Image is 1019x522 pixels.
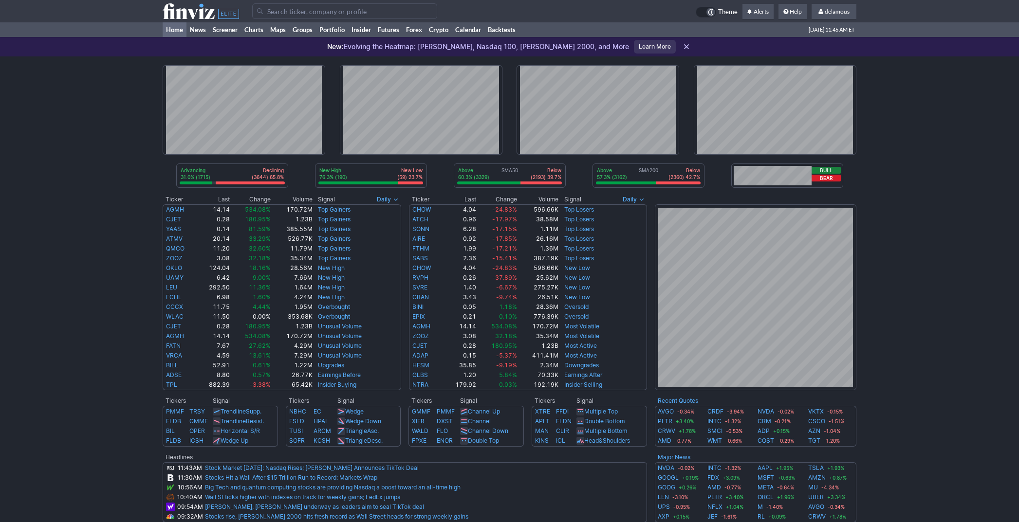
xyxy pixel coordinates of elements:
a: Screener [209,22,241,37]
td: 11.75 [197,302,230,312]
td: 38.58M [518,215,559,224]
p: Declining [252,167,284,174]
a: AGMH [166,332,184,340]
a: NBHC [289,408,306,415]
a: AMD [658,436,671,446]
p: Above [458,167,489,174]
p: New Low [397,167,423,174]
td: 26.51K [518,292,559,302]
td: 1.11M [518,224,559,234]
a: Insider Buying [318,381,356,388]
a: FTHM [412,245,429,252]
a: ZOOZ [412,332,429,340]
span: Trendline [221,408,246,415]
span: 81.59% [249,225,271,233]
a: Top Gainers [318,235,351,242]
a: ATCH [412,216,428,223]
td: 1.23B [271,215,313,224]
a: NTRA [412,381,428,388]
a: AAPL [758,463,773,473]
a: Unusual Volume [318,332,362,340]
a: ARCM [314,427,331,434]
a: Upgrades [318,361,344,369]
a: Help [778,4,807,19]
a: Wedge Up [221,437,248,444]
p: (3644) 65.8% [252,174,284,180]
td: 11.79M [271,244,313,253]
a: TriangleAsc. [345,427,379,434]
a: Double Bottom [584,417,625,425]
td: 0.14 [197,224,230,234]
span: 534.08% [245,206,271,213]
a: FPXE [412,437,426,444]
span: [DATE] 11:45 AM ET [809,22,854,37]
td: 292.50 [197,283,230,292]
a: New High [318,284,345,291]
span: -15.41% [492,254,517,262]
td: 6.42 [197,273,230,283]
a: FFDI [556,408,569,415]
a: AMD [707,483,721,492]
a: WLAC [166,313,184,320]
a: Top Gainers [318,254,351,262]
a: SONN [412,225,429,233]
a: TRSY [189,408,205,415]
a: Wedge [345,408,364,415]
a: New High [318,293,345,301]
a: DXST [437,417,453,425]
a: UPS [658,502,670,512]
p: Evolving the Heatmap: [PERSON_NAME], Nasdaq 100, [PERSON_NAME] 2000, and More [327,42,629,52]
td: 4.04 [443,204,477,215]
a: Most Active [564,352,597,359]
a: Recent Quotes [658,397,698,404]
a: ADAP [412,352,428,359]
span: Signal [318,196,335,203]
a: INTC [707,463,722,473]
a: M [758,502,763,512]
a: CSCO [808,416,825,426]
p: Below [531,167,561,174]
span: Desc. [367,437,383,444]
a: Top Gainers [318,216,351,223]
td: 14.14 [197,204,230,215]
td: 170.72M [271,204,313,215]
div: SMA50 [457,167,562,181]
a: Downgrades [564,361,599,369]
a: RVPH [412,274,428,281]
td: 0.96 [443,215,477,224]
a: Top Gainers [318,225,351,233]
a: Top Gainers [318,206,351,213]
a: FATN [166,342,181,349]
a: Most Volatile [564,332,599,340]
a: Top Gainers [318,245,351,252]
td: 1.99 [443,244,477,253]
td: 596.66K [518,204,559,215]
td: 596.66K [518,263,559,273]
span: -37.89% [492,274,517,281]
span: 180.95% [245,216,271,223]
span: -17.21% [492,245,517,252]
a: Head&Shoulders [584,437,630,444]
a: Portfolio [316,22,348,37]
a: RL [758,512,765,522]
a: Forex [403,22,426,37]
a: TrendlineSupp. [221,408,261,415]
th: Last [197,195,230,204]
span: 9.00% [253,274,271,281]
td: 2.36 [443,253,477,263]
a: AVGO [658,407,674,416]
td: 526.77K [271,234,313,244]
span: Trendline [221,417,246,425]
span: Daily [623,195,637,204]
a: GRAN [412,293,429,301]
th: Change [230,195,271,204]
td: 124.04 [197,263,230,273]
a: Maps [267,22,289,37]
a: Most Volatile [564,323,599,330]
a: PMMF [166,408,184,415]
a: New Low [564,264,590,271]
td: 7.66M [271,273,313,283]
a: delamous [812,4,856,19]
a: SMCI [707,426,723,436]
a: FSLD [289,417,304,425]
